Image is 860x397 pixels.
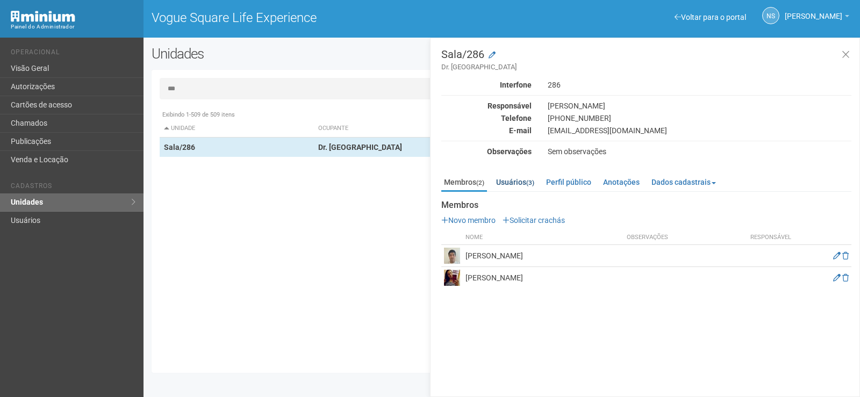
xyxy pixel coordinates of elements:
div: Painel do Administrador [11,22,135,32]
small: Dr. [GEOGRAPHIC_DATA] [441,62,851,72]
a: Usuários(3) [493,174,537,190]
div: Interfone [433,80,540,90]
strong: Sala/286 [164,143,195,151]
a: Dados cadastrais [649,174,719,190]
th: Ocupante: activate to sort column ascending [314,120,596,138]
div: [EMAIL_ADDRESS][DOMAIN_NAME] [540,126,859,135]
td: [PERSON_NAME] [463,245,624,267]
th: Nome [463,230,624,245]
a: Modificar a unidade [489,50,496,61]
a: Novo membro [441,216,496,225]
div: Exibindo 1-509 de 509 itens [160,110,844,120]
div: 286 [540,80,859,90]
span: Nicolle Silva [785,2,842,20]
div: Telefone [433,113,540,123]
strong: Membros [441,200,851,210]
img: user.png [444,270,460,286]
a: Solicitar crachás [503,216,565,225]
small: (3) [526,179,534,186]
li: Operacional [11,48,135,60]
a: Excluir membro [842,273,849,282]
a: Perfil público [543,174,594,190]
a: Anotações [600,174,642,190]
h3: Sala/286 [441,49,851,72]
img: Minium [11,11,75,22]
th: Unidade: activate to sort column descending [160,120,314,138]
a: Excluir membro [842,251,849,260]
a: [PERSON_NAME] [785,13,849,22]
div: Sem observações [540,147,859,156]
h1: Vogue Square Life Experience [152,11,494,25]
div: [PERSON_NAME] [540,101,859,111]
th: Responsável [744,230,798,245]
div: [PHONE_NUMBER] [540,113,859,123]
div: Responsável [433,101,540,111]
small: (2) [476,179,484,186]
div: Observações [433,147,540,156]
strong: Dr. [GEOGRAPHIC_DATA] [318,143,402,151]
a: NS [762,7,779,24]
a: Editar membro [833,273,841,282]
h2: Unidades [152,46,434,62]
td: [PERSON_NAME] [463,267,624,289]
img: user.png [444,248,460,264]
th: Observações [624,230,744,245]
div: E-mail [433,126,540,135]
li: Cadastros [11,182,135,193]
a: Editar membro [833,251,841,260]
a: Membros(2) [441,174,487,192]
a: Voltar para o portal [675,13,746,21]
